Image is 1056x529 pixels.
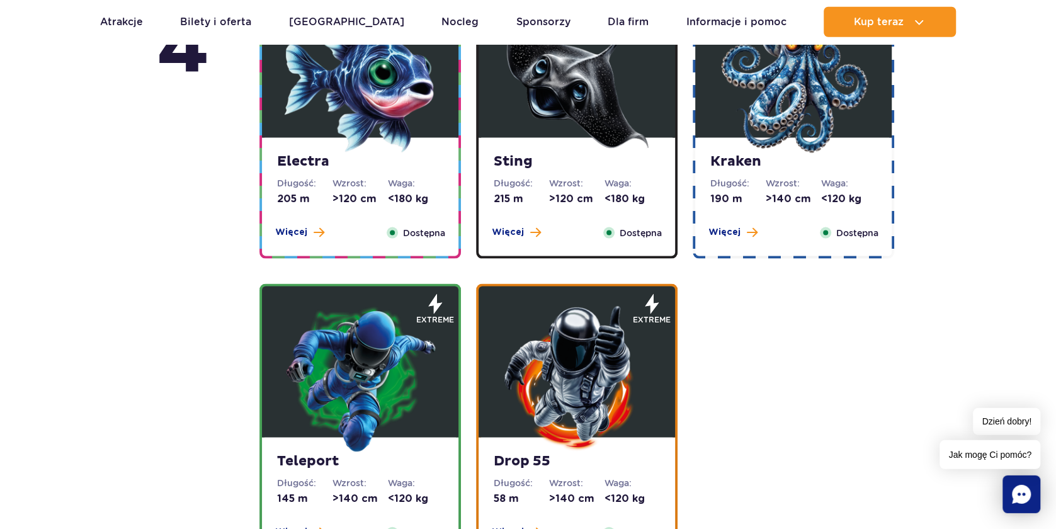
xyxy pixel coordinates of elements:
img: 683e9df96f1c7957131151.png [718,3,869,154]
dt: Długość: [494,177,549,190]
div: Chat [1002,475,1040,513]
dt: Wzrost: [549,177,605,190]
a: Sponsorzy [516,7,571,37]
dd: >140 cm [766,192,821,206]
dt: Wzrost: [332,177,388,190]
dd: <180 kg [605,192,660,206]
dt: Waga: [605,177,660,190]
span: Więcej [708,226,741,239]
span: extreme [633,314,671,326]
span: Jak mogę Ci pomóc? [940,440,1040,469]
dd: <120 kg [388,492,443,506]
dt: Waga: [821,177,877,190]
dd: 205 m [277,192,332,206]
dt: Długość: [710,177,766,190]
dd: <180 kg [388,192,443,206]
dt: Wzrost: [549,477,605,489]
button: Więcej [275,226,324,239]
dt: Wzrost: [332,477,388,489]
dt: Waga: [388,477,443,489]
span: Więcej [275,226,307,239]
strong: Drop 55 [494,453,660,470]
button: Więcej [492,226,541,239]
img: 683e9e16b5164260818783.png [285,302,436,453]
dd: <120 kg [605,492,660,506]
dd: >120 cm [332,192,388,206]
dt: Wzrost: [766,177,821,190]
img: 683e9e24c5e48596947785.png [501,302,652,453]
dd: >140 cm [332,492,388,506]
span: 4 [157,3,209,96]
dd: <120 kg [821,192,877,206]
dd: 58 m [494,492,549,506]
strong: Sting [494,153,660,171]
dd: 215 m [494,192,549,206]
a: Dla firm [608,7,649,37]
a: Bilety i oferta [180,7,251,37]
dt: Waga: [388,177,443,190]
span: extreme [416,314,454,326]
span: Dostępna [403,226,445,240]
span: Dzień dobry! [973,408,1040,435]
dt: Długość: [277,177,332,190]
a: [GEOGRAPHIC_DATA] [289,7,404,37]
dt: Długość: [277,477,332,489]
dt: Długość: [494,477,549,489]
span: Dostępna [836,226,878,240]
dd: 145 m [277,492,332,506]
strong: Electra [277,153,443,171]
a: Nocleg [441,7,479,37]
img: 683e9dc030483830179588.png [285,3,436,154]
dd: 190 m [710,192,766,206]
span: Kup teraz [854,16,904,28]
strong: Kraken [710,153,877,171]
dd: >120 cm [549,192,605,206]
button: Więcej [708,226,758,239]
span: Więcej [492,226,524,239]
dd: >140 cm [549,492,605,506]
a: Informacje i pomoc [686,7,786,37]
img: 683e9dd6f19b1268161416.png [501,3,652,154]
a: Atrakcje [100,7,143,37]
dt: Waga: [605,477,660,489]
strong: Teleport [277,453,443,470]
button: Kup teraz [824,7,956,37]
span: Dostępna [620,226,662,240]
